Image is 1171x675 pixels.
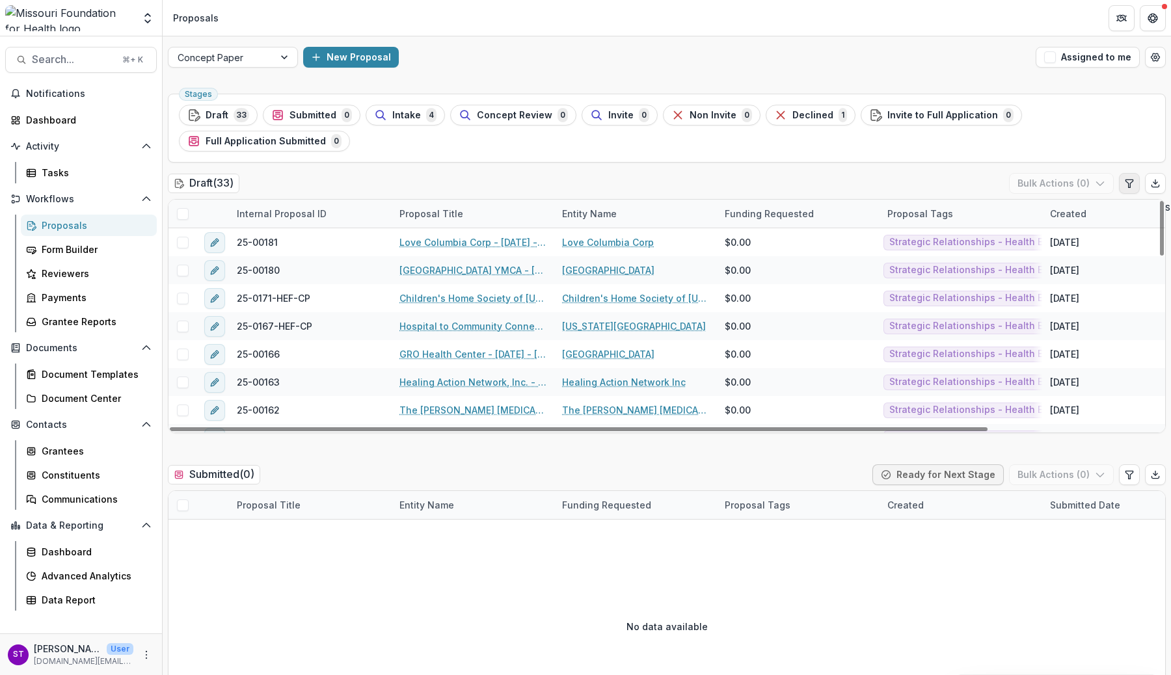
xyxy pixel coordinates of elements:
a: GRO Health Center - [DATE] - [DATE] Request for Concept Papers [399,347,546,361]
div: [DATE] [1050,347,1079,361]
span: Intake [392,110,421,121]
div: Funding Requested [554,491,717,519]
div: Created [880,491,1042,519]
a: Payments [21,287,157,308]
span: Concept Review [477,110,552,121]
button: Ready for Next Stage [872,464,1004,485]
button: Open Workflows [5,189,157,209]
div: Advanced Analytics [42,569,146,583]
button: Bulk Actions (0) [1009,464,1114,485]
a: Children's Home Society of [US_STATE] [562,291,709,305]
div: Grantees [42,444,146,458]
span: $0.00 [725,291,751,305]
span: Notifications [26,88,152,99]
button: edit [204,372,225,393]
div: Internal Proposal ID [229,200,392,228]
a: Grantee Reports [21,311,157,332]
span: Draft [206,110,228,121]
div: Document Center [42,391,146,405]
span: $0.00 [725,403,751,417]
div: Proposal Tags [880,200,1042,228]
div: Entity Name [392,491,554,519]
button: Bulk Actions (0) [1009,173,1114,194]
div: Entity Name [554,200,717,228]
button: Invite0 [582,105,658,126]
div: [DATE] [1050,431,1079,445]
span: 25-00181 [237,235,278,249]
p: [PERSON_NAME] Test [34,642,101,655]
div: Proposals [42,218,146,232]
button: Open Data & Reporting [5,515,157,536]
a: The [PERSON_NAME] [MEDICAL_DATA] Foundation, Inc. [562,403,709,417]
span: 0 [331,134,342,148]
span: Activity [26,141,136,152]
a: Healing Action Network, Inc. - [DATE] - [DATE] Request for Concept Papers [399,375,546,389]
span: Data & Reporting [26,520,136,531]
div: Proposal Title [229,498,308,512]
img: Missouri Foundation for Health logo [5,5,133,31]
span: 4 [426,108,437,122]
a: Reviewers [21,263,157,284]
div: Reviewers [42,267,146,280]
span: 33 [234,108,249,122]
a: Healing Action Network Inc [562,375,686,389]
a: Document Center [21,388,157,409]
div: Proposal Title [229,491,392,519]
button: Export table data [1145,173,1166,194]
span: Invite [608,110,634,121]
span: 25-0167-HEF-CP [237,319,312,333]
span: 0 [558,108,568,122]
div: [DATE] [1050,375,1079,389]
button: Assigned to me [1036,47,1140,68]
div: [DATE] [1050,403,1079,417]
div: ⌘ + K [120,53,146,67]
div: [DATE] [1050,235,1079,249]
span: Contacts [26,419,136,430]
button: Intake4 [366,105,445,126]
a: Tasks [21,162,157,183]
button: edit [204,288,225,309]
span: 25-00166 [237,347,280,361]
a: Communications [21,488,157,510]
div: Funding Requested [717,207,822,220]
div: Proposal Title [392,200,554,228]
button: Full Application Submitted0 [179,131,350,152]
span: 25-00180 [237,263,280,277]
a: The [PERSON_NAME] [MEDICAL_DATA] Foundation, Inc. - [DATE] - [DATE] Request for Concept Papers [399,403,546,417]
div: Dashboard [42,545,146,559]
span: Full Application Submitted [206,136,326,147]
div: Proposal Tags [717,498,798,512]
a: Hospital to Community Connections [399,319,546,333]
div: Proposal Tags [717,491,880,519]
h2: Draft ( 33 ) [168,174,239,192]
button: Edit table settings [1119,464,1140,485]
span: Declined [792,110,833,121]
a: Love Columbia Corp [562,235,654,249]
span: $0.00 [725,319,751,333]
div: Document Templates [42,367,146,381]
a: [GEOGRAPHIC_DATA] [562,263,654,277]
h2: Submitted ( 0 ) [168,465,260,484]
button: Open entity switcher [139,5,157,31]
div: [DATE] [1050,319,1079,333]
span: Documents [26,343,136,354]
div: Grantee Reports [42,315,146,328]
div: Entity Name [392,498,462,512]
span: 1 [839,108,847,122]
a: Love Columbia Corp - [DATE] - [DATE] Request for Concept Papers [399,235,546,249]
a: Dashboard [21,541,157,562]
span: $0.00 [725,347,751,361]
div: Funding Requested [717,200,880,228]
button: New Proposal [303,47,399,68]
a: Dashboard [5,109,157,131]
a: Form Builder [21,239,157,260]
a: Children's Home Society of [US_STATE] - [DATE] - [DATE] Request for Concept Papers [399,291,546,305]
button: edit [204,344,225,365]
div: Payments [42,291,146,304]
